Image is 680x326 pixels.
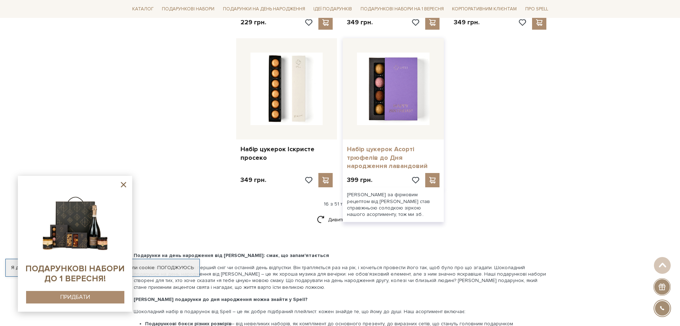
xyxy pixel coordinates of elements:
[449,3,520,15] a: Корпоративним клієнтам
[129,4,157,15] a: Каталог
[358,3,447,15] a: Подарункові набори на 1 Вересня
[454,18,480,26] p: 349 грн.
[122,265,155,271] a: файли cookie
[126,201,554,207] div: 16 з 51 товару
[134,308,547,315] p: Шоколадний набір в подарунок від Spell – це як добре підібраний плейлист: кожен знайде те, що йом...
[240,145,333,162] a: Набір цукерок Іскристе просеко
[134,296,308,302] b: [PERSON_NAME] подарунки до дня народження можна знайти у Spell?
[347,18,373,26] p: 349 грн.
[522,4,551,15] a: Про Spell
[311,4,355,15] a: Ідеї подарунків
[220,4,308,15] a: Подарунки на День народження
[134,252,329,258] b: Подарунки на день народження від [PERSON_NAME]: смак, що запам'ятається
[240,176,266,184] p: 349 грн.
[343,187,444,222] div: [PERSON_NAME] за фірмовим рецептом від [PERSON_NAME] став справжньою солодкою зіркою нашого асорт...
[159,4,217,15] a: Подарункові набори
[240,18,266,26] p: 229 грн.
[157,265,194,271] a: Погоджуюсь
[317,213,363,226] a: Дивитися ще
[347,145,440,170] a: Набір цукерок Асорті трюфелів до Дня народження лавандовий
[347,176,372,184] p: 399 грн.
[6,265,199,271] div: Я дозволяю [DOMAIN_NAME] використовувати
[134,265,547,291] p: День народження – це як перший сніг чи останній день відпустки. Він трапляється раз на рік, і хоч...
